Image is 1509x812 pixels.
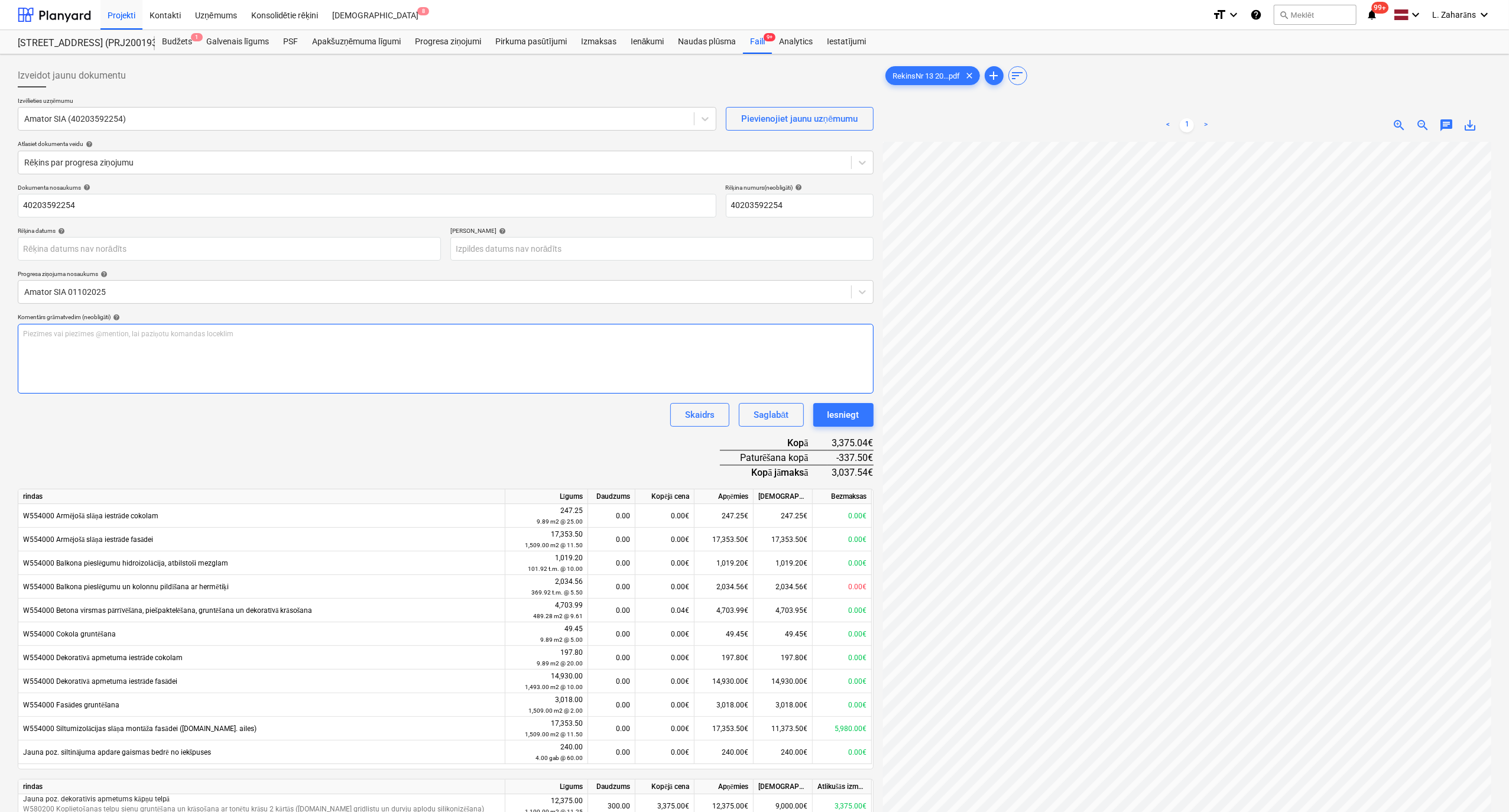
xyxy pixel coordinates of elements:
div: 0.00€ [635,670,695,693]
i: keyboard_arrow_down [1477,8,1491,22]
button: Skaidrs [670,403,729,427]
span: 1 [191,33,203,41]
span: search [1279,10,1289,20]
div: [DEMOGRAPHIC_DATA] izmaksas [754,779,813,794]
div: Komentārs grāmatvedim (neobligāti) [18,313,874,321]
div: 0.00€ [635,717,695,740]
div: 3,018.00€ [695,693,754,717]
div: Kopējā cena [635,489,695,504]
div: 14,930.00€ [695,670,754,693]
div: Iesniegt [827,407,859,423]
div: 0.00 [588,575,635,599]
div: 2,034.56 [510,576,583,598]
div: Skaidrs [685,407,715,423]
div: 4,703.99€ [695,599,754,622]
div: 0.00€ [635,551,695,575]
div: 11,373.50€ [754,717,813,740]
div: 0.00€ [813,551,872,575]
div: [DEMOGRAPHIC_DATA] izmaksas [754,489,813,504]
div: 0.00€ [635,740,695,764]
div: 49.45€ [695,622,754,646]
a: Galvenais līgums [199,30,276,54]
a: Next page [1199,118,1213,132]
span: W554000 Dekoratīvā apmetuma iestrāde cokolam [23,654,183,662]
div: 3,018.00 [510,694,583,716]
i: keyboard_arrow_down [1409,8,1423,22]
button: Meklēt [1274,5,1357,25]
button: Pievienojiet jaunu uzņēmumu [726,107,874,131]
div: 0.00€ [813,599,872,622]
div: 0.00 [588,622,635,646]
div: 0.00€ [635,693,695,717]
input: Rēķina numurs [726,194,874,217]
div: 5,980.00€ [813,717,872,740]
div: 0.00 [588,693,635,717]
span: 8 [417,7,429,15]
button: Iesniegt [813,403,874,427]
div: 0.00 [588,717,635,740]
span: help [83,141,93,148]
small: 369.92 t.m. @ 5.50 [531,589,583,596]
a: Faili9+ [743,30,772,54]
div: 17,353.50€ [695,528,754,551]
span: Jauna poz. siltinājuma apdare gaismas bedrē no iekšpuses [23,748,211,756]
i: format_size [1212,8,1226,22]
div: 240.00 [510,742,583,764]
div: 0.00 [588,528,635,551]
div: 14,930.00 [510,671,583,693]
div: Atlasiet dokumenta veidu [18,140,874,148]
a: Progresa ziņojumi [408,30,488,54]
a: PSF [276,30,305,54]
div: 197.80 [510,647,583,669]
div: 1,019.20€ [754,551,813,575]
small: 101.92 t.m. @ 10.00 [528,566,583,572]
span: help [98,271,108,278]
div: 0.00€ [813,740,872,764]
div: 0.00 [588,551,635,575]
div: Kopā [720,436,827,450]
small: 1,493.00 m2 @ 10.00 [525,684,583,690]
div: 17,353.50€ [754,528,813,551]
input: Dokumenta nosaukums [18,194,716,217]
div: 0.00€ [635,504,695,528]
a: Apakšuzņēmuma līgumi [305,30,408,54]
div: 1,019.20 [510,553,583,574]
span: 99+ [1371,2,1388,14]
span: help [56,228,65,235]
a: Izmaksas [574,30,624,54]
div: 4,703.99 [510,600,583,622]
div: Līgums [505,489,588,504]
div: Ienākumi [624,30,671,54]
div: Paturēšana kopā [720,450,827,465]
p: Izvēlieties uzņēmumu [18,97,716,107]
a: Page 1 is your current page [1180,118,1194,132]
div: Naudas plūsma [671,30,744,54]
small: 1,509.00 m2 @ 2.00 [528,707,583,714]
small: 1,509.00 m2 @ 11.50 [525,542,583,548]
a: Iestatījumi [820,30,873,54]
div: Progresa ziņojuma nosaukums [18,270,874,278]
a: Previous page [1161,118,1175,132]
div: Saglabāt [754,407,788,423]
span: zoom_in [1392,118,1406,132]
small: 9.89 m2 @ 25.00 [537,518,583,525]
small: 4.00 gab @ 60.00 [536,755,583,761]
span: help [793,184,802,191]
div: 17,353.50€ [695,717,754,740]
div: 1,019.20€ [695,551,754,575]
div: 247.25€ [754,504,813,528]
div: Atlikušās izmaksas [813,779,872,794]
a: Analytics [772,30,820,54]
div: 2,034.56€ [695,575,754,599]
div: Rēķina datums [18,227,441,235]
span: Izveidot jaunu dokumentu [18,69,126,83]
div: 197.80€ [695,646,754,670]
div: 49.45 [510,623,583,645]
div: 0.00€ [635,575,695,599]
div: 17,353.50 [510,529,583,551]
div: 240.00€ [754,740,813,764]
span: clear [963,69,977,83]
div: Bezmaksas [813,489,872,504]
